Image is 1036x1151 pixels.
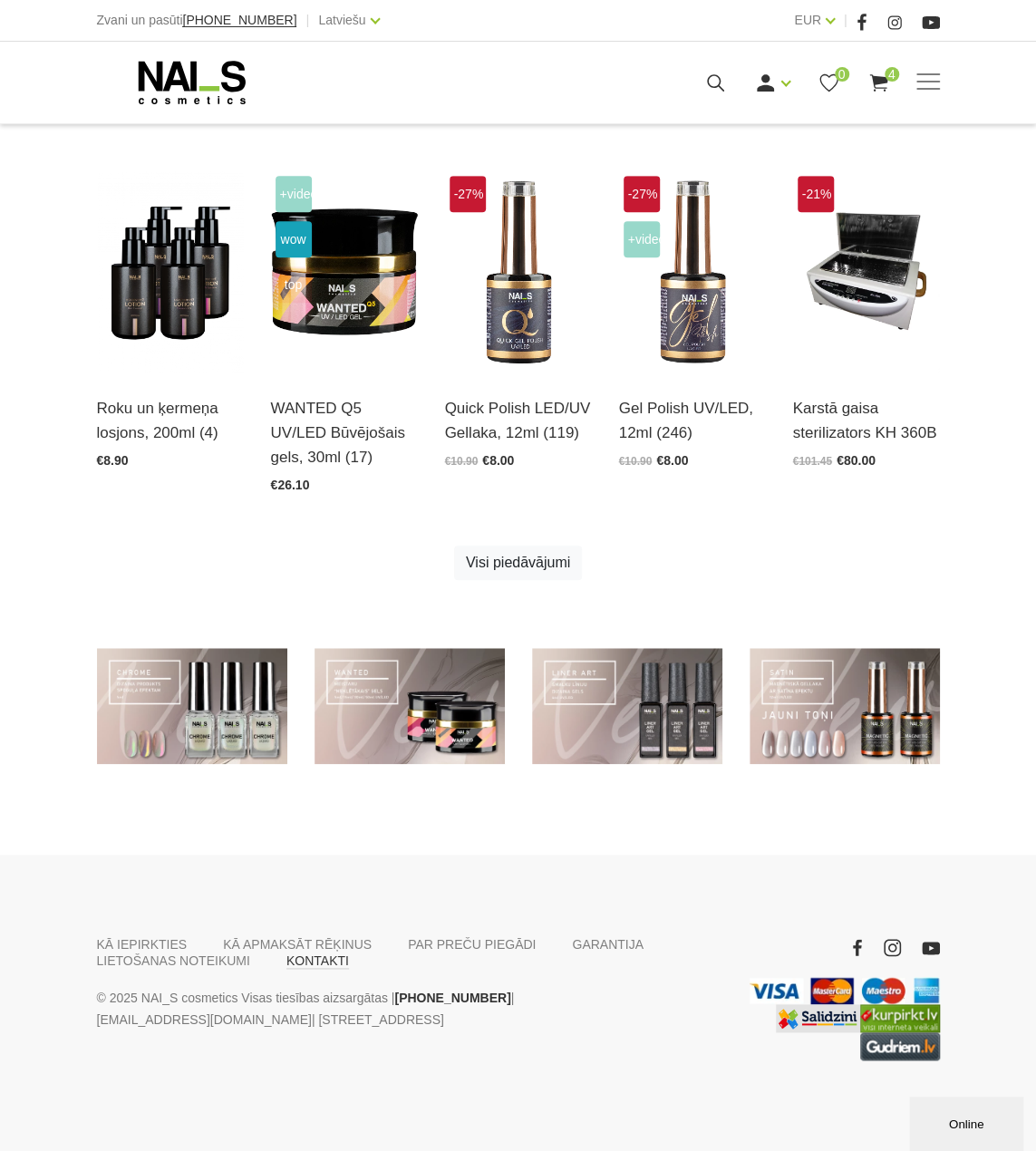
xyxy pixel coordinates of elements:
[450,176,486,212] span: -27%
[793,171,940,373] img: Karstā gaisa sterilizatoru var izmantot skaistumkopšanas salonos, manikīra kabinetos, ēdināšanas ...
[445,396,592,445] a: Quick Polish LED/UV Gellaka, 12ml (119)
[909,1093,1027,1151] iframe: chat widget
[408,936,536,953] a: PAR PREČU PIEGĀDI
[885,67,899,82] span: 4
[794,9,821,31] a: EUR
[97,171,244,373] img: BAROJOŠS roku un ķermeņa LOSJONSBALI COCONUT barojošs roku un ķermeņa losjons paredzēts jebkura t...
[97,396,244,445] a: Roku un ķermeņa losjons, 200ml (4)
[445,455,479,468] span: €10.90
[793,455,832,468] span: €101.45
[776,1004,860,1032] img: Labākā cena interneta veikalos - Samsung, Cena, iPhone, Mobilie telefoni
[97,987,722,1030] p: © 2025 NAI_S cosmetics Visas tiesības aizsargātas | | | [STREET_ADDRESS]
[818,72,840,94] a: 0
[97,953,250,969] a: LIETOŠANAS NOTEIKUMI
[394,987,510,1009] a: [PHONE_NUMBER]
[835,67,849,82] span: 0
[860,1004,940,1032] img: Lielākais Latvijas interneta veikalu preču meklētājs
[572,936,644,953] a: GARANTIJA
[860,1032,940,1060] a: https://www.gudriem.lv/veikali/lv
[271,396,418,470] a: WANTED Q5 UV/LED Būvējošais gels, 30ml (17)
[97,9,297,32] div: Zvani un pasūti
[276,221,312,257] span: wow
[97,453,129,468] span: €8.90
[182,13,296,27] span: [PHONE_NUMBER]
[454,546,582,580] a: Visi piedāvājumi
[624,176,660,212] span: -27%
[286,953,349,969] a: KONTAKTI
[624,221,660,257] span: +Video
[271,478,310,492] span: €26.10
[656,453,688,468] span: €8.00
[182,14,296,27] a: [PHONE_NUMBER]
[867,72,890,94] a: 4
[619,171,766,373] img: Ilgnoturīga, intensīvi pigmentēta gellaka. Viegli klājas, lieliski žūst, nesaraujas, neatkāpjas n...
[798,176,834,212] span: -21%
[223,936,372,953] a: KĀ APMAKSĀT RĒĶINUS
[271,171,418,373] img: Gels WANTED NAILS cosmetics tehniķu komanda ir radījusi gelu, kas ilgi jau ir katra meistara mekl...
[276,176,312,212] span: +Video
[276,266,312,303] span: top
[619,455,653,468] span: €10.90
[445,171,592,373] img: Ātri, ērti un vienkārši!Intensīvi pigmentēta gellaka, kas perfekti klājas arī vienā slānī, tādā v...
[793,396,940,445] a: Karstā gaisa sterilizators KH 360B
[837,453,876,468] span: €80.00
[860,1032,940,1060] img: www.gudriem.lv/veikali/lv
[305,9,309,32] span: |
[482,453,514,468] span: €8.00
[97,1009,312,1030] a: [EMAIL_ADDRESS][DOMAIN_NAME]
[318,9,365,31] a: Latviešu
[844,9,847,32] span: |
[97,936,188,953] a: KĀ IEPIRKTIES
[619,396,766,445] a: Gel Polish UV/LED, 12ml (246)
